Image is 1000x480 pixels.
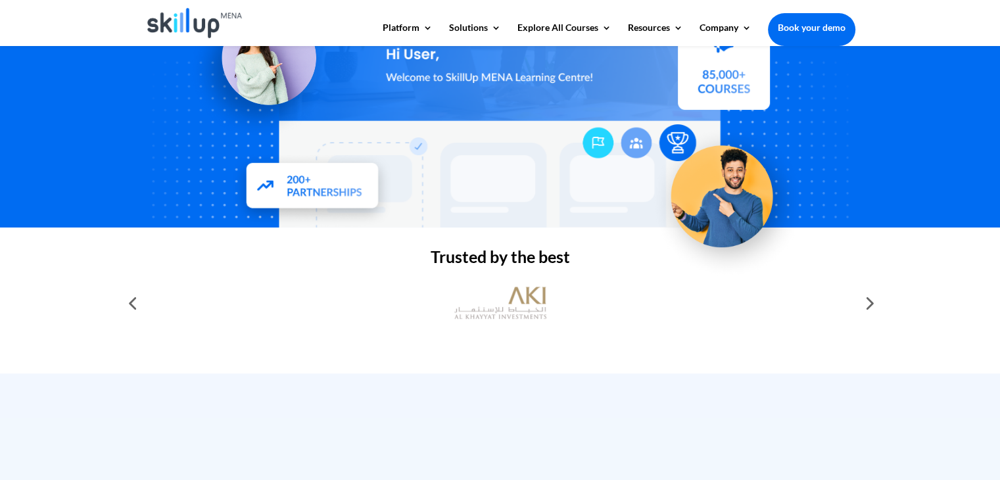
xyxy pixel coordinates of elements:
[383,23,433,45] a: Platform
[517,23,611,45] a: Explore All Courses
[628,23,683,45] a: Resources
[449,23,501,45] a: Solutions
[649,117,805,274] img: Upskill your workforce - SkillUp
[700,23,751,45] a: Company
[768,13,855,42] a: Book your demo
[147,8,243,38] img: Skillup Mena
[678,20,770,116] img: Courses library - SkillUp MENA
[454,280,546,326] img: al khayyat investments logo
[145,249,855,272] h2: Trusted by the best
[230,150,393,226] img: Partners - SkillUp Mena
[781,338,1000,480] iframe: Chat Widget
